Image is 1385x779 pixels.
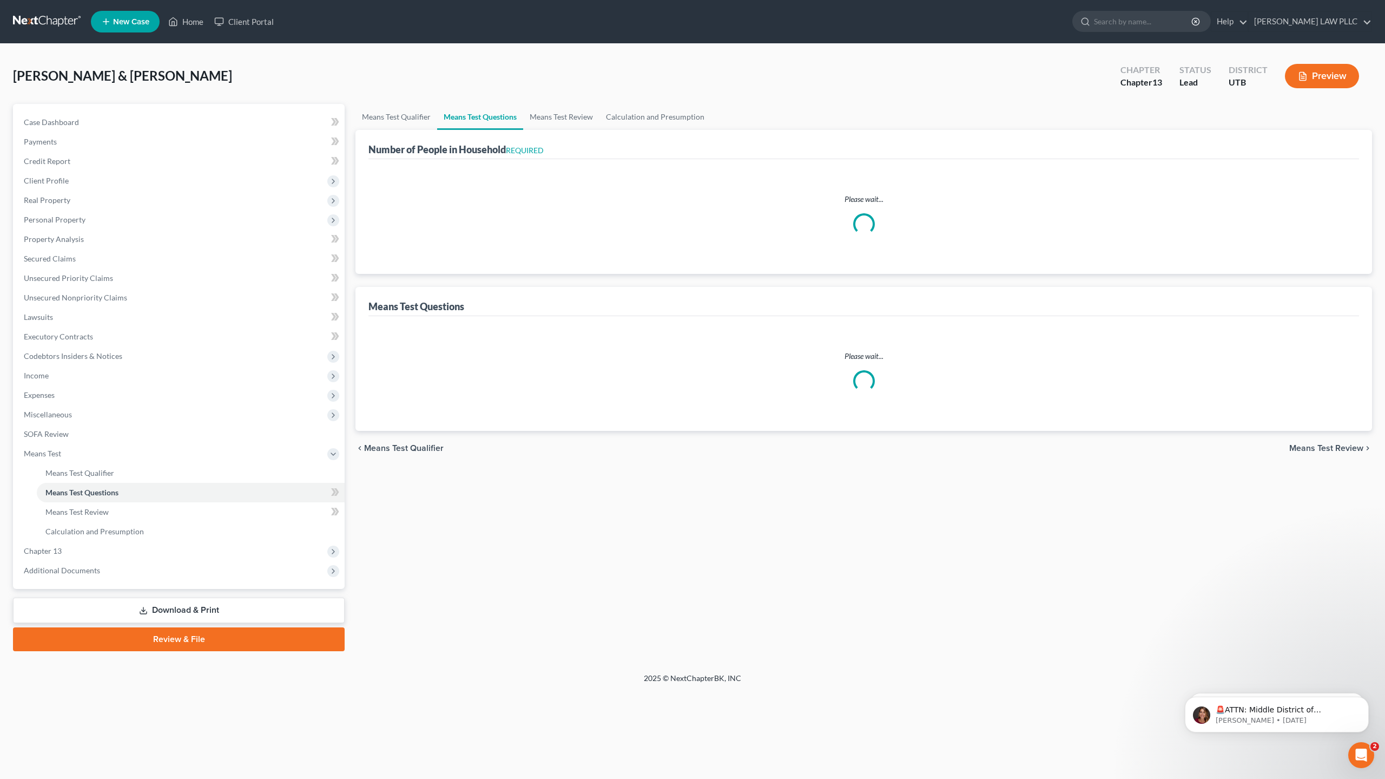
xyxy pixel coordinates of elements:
[1289,444,1363,453] span: Means Test Review
[15,307,345,327] a: Lawsuits
[1348,742,1374,768] iframe: Intercom live chat
[45,488,118,497] span: Means Test Questions
[45,468,114,477] span: Means Test Qualifier
[24,273,113,283] span: Unsecured Priority Claims
[24,254,76,263] span: Secured Claims
[599,104,711,130] a: Calculation and Presumption
[368,300,464,313] div: Means Test Questions
[24,351,122,361] span: Codebtors Insiders & Notices
[15,132,345,152] a: Payments
[1370,742,1379,751] span: 2
[37,502,345,522] a: Means Test Review
[24,156,70,166] span: Credit Report
[45,507,109,516] span: Means Test Review
[506,146,544,155] span: REQUIRED
[15,152,345,171] a: Credit Report
[24,371,49,380] span: Income
[15,424,345,444] a: SOFA Review
[45,527,144,536] span: Calculation and Presumption
[24,234,84,244] span: Property Analysis
[24,390,55,400] span: Expenses
[24,429,69,438] span: SOFA Review
[37,522,345,541] a: Calculation and Presumption
[523,104,599,130] a: Means Test Review
[113,18,149,26] span: New Case
[24,332,93,341] span: Executory Contracts
[1120,64,1162,76] div: Chapter
[24,293,127,302] span: Unsecured Nonpriority Claims
[1179,64,1211,76] div: Status
[1120,76,1162,89] div: Chapter
[163,12,209,31] a: Home
[384,673,1001,692] div: 2025 © NextChapterBK, INC
[24,176,69,185] span: Client Profile
[364,444,444,453] span: Means Test Qualifier
[1169,674,1385,750] iframe: Intercom notifications message
[355,104,437,130] a: Means Test Qualifier
[1285,64,1359,88] button: Preview
[377,194,1350,205] p: Please wait...
[1152,77,1162,87] span: 13
[13,627,345,651] a: Review & File
[13,68,232,83] span: [PERSON_NAME] & [PERSON_NAME]
[15,288,345,307] a: Unsecured Nonpriority Claims
[24,546,62,555] span: Chapter 13
[1229,76,1268,89] div: UTB
[368,143,544,156] div: Number of People in Household
[355,444,364,453] i: chevron_left
[24,195,70,205] span: Real Property
[13,598,345,623] a: Download & Print
[15,269,345,288] a: Unsecured Priority Claims
[355,444,444,453] button: chevron_left Means Test Qualifier
[1211,12,1248,31] a: Help
[24,566,100,575] span: Additional Documents
[1229,64,1268,76] div: District
[37,463,345,483] a: Means Test Qualifier
[1249,12,1371,31] a: [PERSON_NAME] LAW PLLC
[24,312,53,322] span: Lawsuits
[377,351,1350,362] p: Please wait...
[209,12,279,31] a: Client Portal
[1094,11,1193,31] input: Search by name...
[24,117,79,127] span: Case Dashboard
[1289,444,1372,453] button: Means Test Review chevron_right
[15,327,345,346] a: Executory Contracts
[15,113,345,132] a: Case Dashboard
[15,249,345,269] a: Secured Claims
[24,137,57,146] span: Payments
[24,410,72,419] span: Miscellaneous
[37,483,345,502] a: Means Test Questions
[1363,444,1372,453] i: chevron_right
[15,230,345,249] a: Property Analysis
[437,104,523,130] a: Means Test Questions
[24,449,61,458] span: Means Test
[24,215,85,224] span: Personal Property
[1179,76,1211,89] div: Lead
